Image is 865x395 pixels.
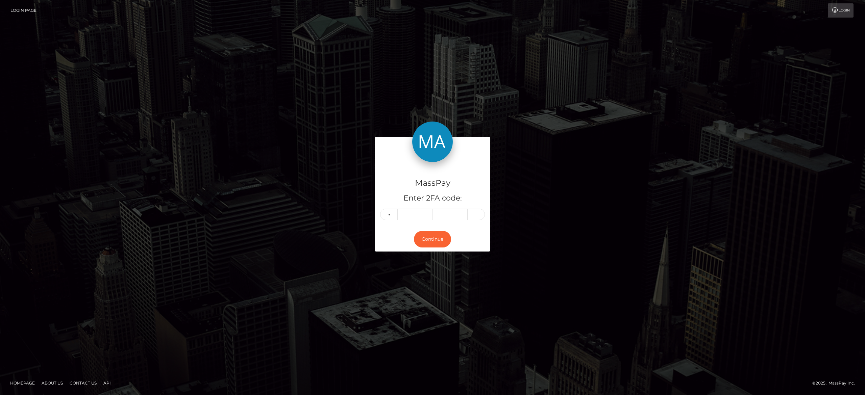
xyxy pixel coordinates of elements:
button: Continue [414,231,451,247]
a: Contact Us [67,378,99,388]
a: API [101,378,114,388]
a: Homepage [7,378,38,388]
img: MassPay [412,122,453,162]
h4: MassPay [380,177,485,189]
a: Login [828,3,854,18]
h5: Enter 2FA code: [380,193,485,204]
a: Login Page [10,3,36,18]
a: About Us [39,378,66,388]
div: © 2025 , MassPay Inc. [812,379,860,387]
